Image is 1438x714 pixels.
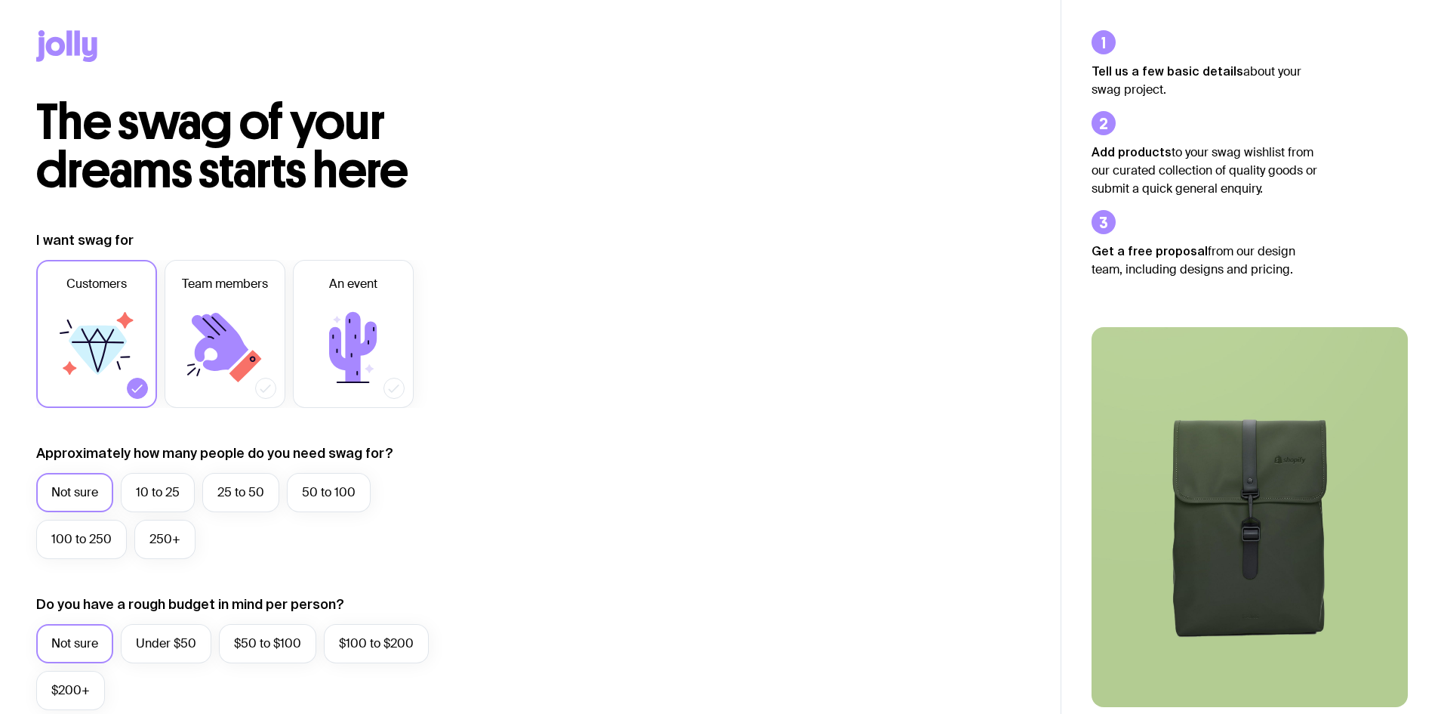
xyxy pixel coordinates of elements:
label: $200+ [36,671,105,710]
label: 10 to 25 [121,473,195,512]
p: from our design team, including designs and pricing. [1092,242,1318,279]
label: I want swag for [36,231,134,249]
label: 250+ [134,520,196,559]
span: Team members [182,275,268,293]
label: Not sure [36,624,113,663]
span: An event [329,275,377,293]
strong: Get a free proposal [1092,244,1208,258]
label: 100 to 250 [36,520,127,559]
p: to your swag wishlist from our curated collection of quality goods or submit a quick general enqu... [1092,143,1318,198]
label: $100 to $200 [324,624,429,663]
label: Approximately how many people do you need swag for? [36,444,393,462]
strong: Add products [1092,145,1172,159]
p: about your swag project. [1092,62,1318,99]
span: The swag of your dreams starts here [36,92,408,200]
label: 25 to 50 [202,473,279,512]
strong: Tell us a few basic details [1092,64,1243,78]
label: Under $50 [121,624,211,663]
label: Not sure [36,473,113,512]
label: 50 to 100 [287,473,371,512]
span: Customers [66,275,127,293]
label: Do you have a rough budget in mind per person? [36,595,344,614]
label: $50 to $100 [219,624,316,663]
